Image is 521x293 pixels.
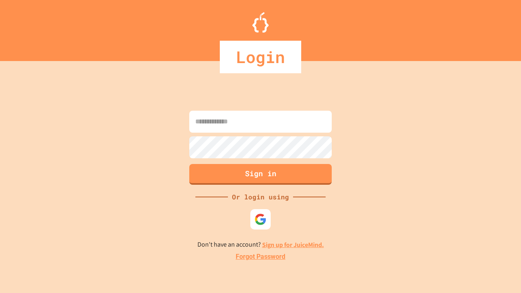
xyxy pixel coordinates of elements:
[254,213,267,225] img: google-icon.svg
[189,164,332,185] button: Sign in
[236,252,285,262] a: Forgot Password
[228,192,293,202] div: Or login using
[262,241,324,249] a: Sign up for JuiceMind.
[197,240,324,250] p: Don't have an account?
[252,12,269,33] img: Logo.svg
[220,41,301,73] div: Login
